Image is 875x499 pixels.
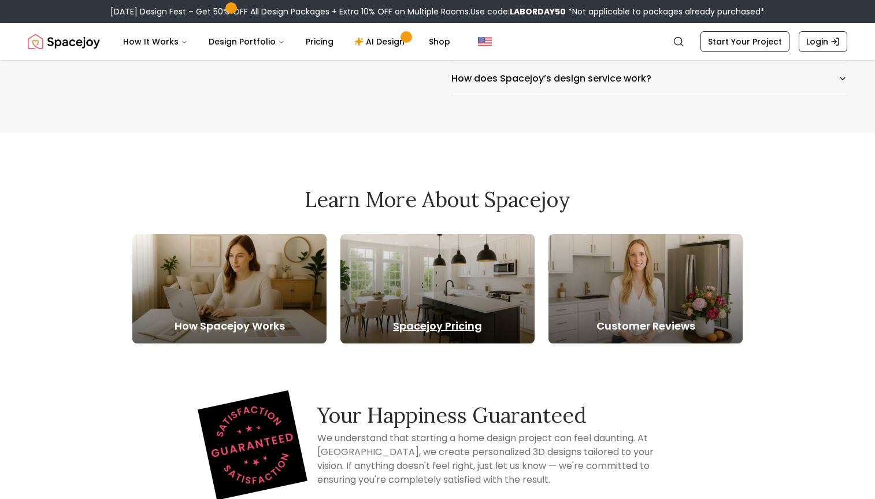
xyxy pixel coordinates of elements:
h3: Your Happiness Guaranteed [317,404,669,427]
button: Design Portfolio [199,30,294,53]
a: Shop [420,30,459,53]
a: Customer Reviews [548,234,743,343]
span: *Not applicable to packages already purchased* [566,6,765,17]
img: Spacejoy Logo [28,30,100,53]
div: Happiness Guarantee Information [179,399,696,491]
a: How Spacejoy Works [132,234,327,343]
nav: Main [114,30,459,53]
nav: Global [28,23,847,60]
a: Spacejoy Pricing [340,234,535,343]
img: United States [478,35,492,49]
a: Pricing [296,30,343,53]
h5: Customer Reviews [548,318,743,334]
h2: Learn More About Spacejoy [132,188,743,211]
button: How does Spacejoy’s design service work? [451,62,847,95]
h5: How Spacejoy Works [132,318,327,334]
a: Start Your Project [700,31,789,52]
a: AI Design [345,30,417,53]
a: Login [799,31,847,52]
span: Use code: [470,6,566,17]
h5: Spacejoy Pricing [340,318,535,334]
h4: We understand that starting a home design project can feel daunting. At [GEOGRAPHIC_DATA], we cre... [317,431,669,487]
button: How It Works [114,30,197,53]
b: LABORDAY50 [510,6,566,17]
a: Spacejoy [28,30,100,53]
div: [DATE] Design Fest – Get 50% OFF All Design Packages + Extra 10% OFF on Multiple Rooms. [110,6,765,17]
